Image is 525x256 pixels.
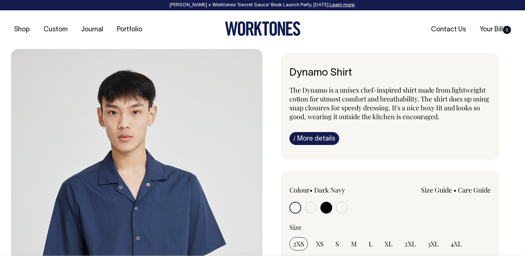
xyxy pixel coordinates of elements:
div: Size [289,223,491,232]
span: • [453,186,456,194]
a: Shop [11,24,33,36]
a: Contact Us [428,24,469,36]
h1: Dynamo Shirt [289,68,491,79]
div: Colour [289,186,370,194]
input: 2XS [289,237,308,250]
span: L [369,239,373,248]
span: 2XS [293,239,304,248]
span: 2XL [404,239,416,248]
span: 0 [503,26,511,34]
span: S [335,239,339,248]
a: iMore details [289,132,339,145]
input: XL [381,237,396,250]
div: [PERSON_NAME] × Worktones ‘Secret Sauce’ Book Launch Party, [DATE]. . [7,3,518,8]
input: XS [312,237,327,250]
span: 3XL [428,239,439,248]
span: i [293,134,295,142]
span: M [351,239,357,248]
a: Learn more [330,3,355,7]
input: 4XL [447,237,466,250]
span: XS [316,239,324,248]
a: Your Bill0 [477,24,514,36]
a: Size Guide [421,186,452,194]
a: Portfolio [114,24,145,36]
a: Care Guide [458,186,491,194]
input: 3XL [424,237,442,250]
a: Journal [78,24,106,36]
span: • [310,186,313,194]
input: S [332,237,343,250]
input: M [347,237,361,250]
a: Custom [41,24,70,36]
span: The Dynamo is a unisex chef-inspired shirt made from lightweight cotton for utmost comfort and br... [289,86,489,121]
label: Dark Navy [314,186,345,194]
span: XL [385,239,393,248]
span: 4XL [451,239,462,248]
input: 2XL [401,237,420,250]
input: L [365,237,376,250]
